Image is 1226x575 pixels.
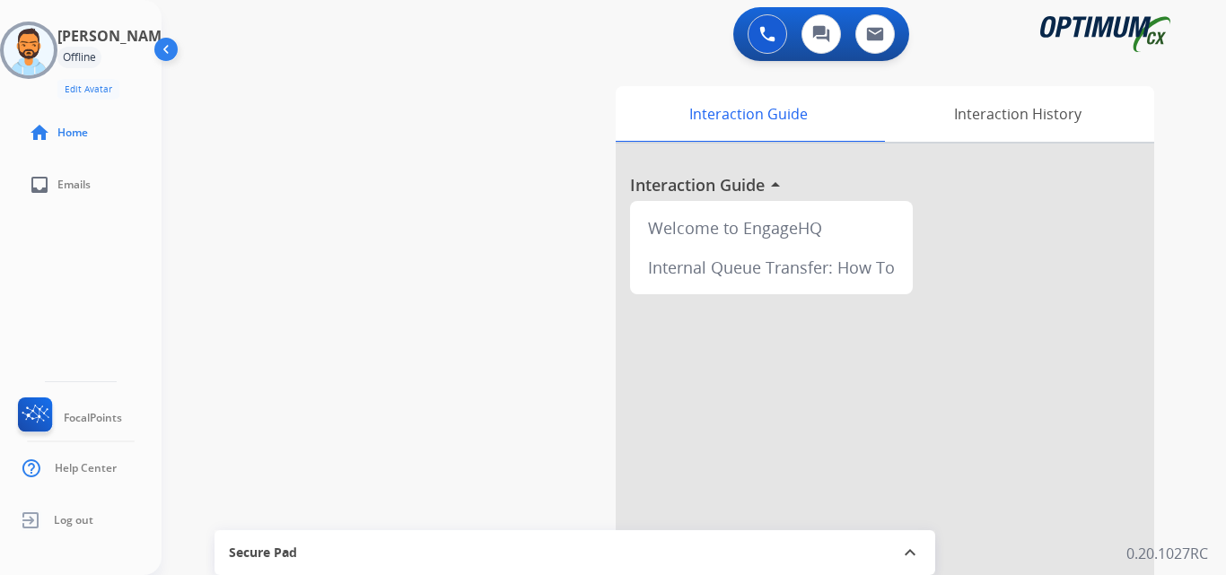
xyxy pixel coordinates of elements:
span: Secure Pad [229,544,297,562]
div: Offline [57,47,101,68]
button: Edit Avatar [57,79,119,100]
p: 0.20.1027RC [1126,543,1208,564]
a: FocalPoints [14,397,122,439]
span: Log out [54,513,93,527]
span: Home [57,126,88,140]
mat-icon: home [29,122,50,144]
div: Internal Queue Transfer: How To [637,248,906,287]
mat-icon: expand_less [899,542,921,563]
div: Interaction History [880,86,1154,142]
h3: [PERSON_NAME] [57,25,174,47]
span: FocalPoints [64,411,122,425]
span: Help Center [55,461,117,475]
span: Emails [57,178,91,192]
div: Welcome to EngageHQ [637,208,906,248]
mat-icon: inbox [29,174,50,196]
img: avatar [4,25,54,75]
div: Interaction Guide [616,86,880,142]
